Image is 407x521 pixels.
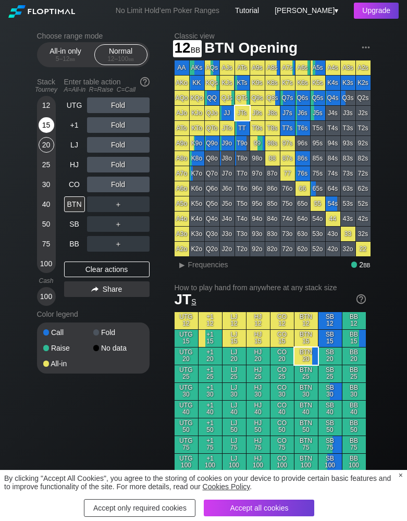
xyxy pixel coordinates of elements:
div: Fold [87,97,150,113]
div: Upgrade [354,3,399,19]
div: J7o [220,166,235,181]
div: Q5s [311,91,325,105]
div: J7s [280,106,295,120]
div: A7s [280,60,295,75]
div: 98s [265,136,280,151]
div: 95s [311,136,325,151]
div: K5o [190,196,204,211]
div: A8o [175,151,189,166]
h2: Choose range mode [37,32,150,40]
div: 85s [311,151,325,166]
div: No data [93,344,143,352]
div: AKs [190,60,204,75]
div: Q9o [205,136,219,151]
span: s [191,295,196,306]
div: AKo [175,76,189,90]
div: 65o [295,196,310,211]
div: A5o [175,196,189,211]
div: Q6o [205,181,219,196]
div: ATs [235,60,250,75]
div: 86s [295,151,310,166]
div: T5o [235,196,250,211]
div: 55 [311,196,325,211]
div: LJ 50 [223,418,246,436]
div: J4o [220,212,235,226]
span: BTN Opening [203,40,299,57]
div: LJ 25 [223,365,246,382]
div: BB 20 [342,348,366,365]
span: 12 [173,40,202,57]
div: T9o [235,136,250,151]
div: A9o [175,136,189,151]
div: 50 [39,216,54,232]
div: +1 20 [199,348,222,365]
div: LJ [64,137,85,153]
div: T3o [235,227,250,241]
div: CO 50 [270,418,294,436]
div: 32s [356,227,371,241]
div: BTN 20 [294,348,318,365]
div: T2o [235,242,250,256]
span: [PERSON_NAME] [275,6,335,15]
div: Color legend [37,306,150,322]
div: 84o [265,212,280,226]
div: UTG 75 [175,436,198,453]
div: T8o [235,151,250,166]
div: T8s [265,121,280,135]
div: Q2s [356,91,371,105]
div: Raise [43,344,93,352]
div: Enter table action [64,73,150,97]
div: KQo [190,91,204,105]
div: 72o [280,242,295,256]
div: 74s [326,166,340,181]
div: LJ 15 [223,330,246,347]
div: J3o [220,227,235,241]
div: T4s [326,121,340,135]
span: bb [363,260,370,269]
div: 63s [341,181,355,196]
img: help.32db89a4.svg [355,293,367,305]
div: K9o [190,136,204,151]
div: KJs [220,76,235,90]
div: HJ 75 [246,436,270,453]
div: A5s [311,60,325,75]
div: 43s [341,212,355,226]
span: JT [175,291,196,307]
div: K9s [250,76,265,90]
div: 83s [341,151,355,166]
div: J8o [220,151,235,166]
div: 97o [250,166,265,181]
div: 5 – 12 [44,55,88,63]
div: HJ 40 [246,401,270,418]
div: K3o [190,227,204,241]
div: 25 [39,157,54,172]
div: T6s [295,121,310,135]
div: T4o [235,212,250,226]
div: HJ 12 [246,312,270,329]
div: J4s [326,106,340,120]
img: share.864f2f62.svg [91,287,98,292]
div: +1 50 [199,418,222,436]
div: A7o [175,166,189,181]
div: A3o [175,227,189,241]
div: 20 [39,137,54,153]
div: 74o [280,212,295,226]
div: ▾ [272,5,340,16]
div: J3s [341,106,355,120]
div: JJ [220,106,235,120]
div: K3s [341,76,355,90]
div: × [399,471,403,479]
div: Fold [87,157,150,172]
div: 62o [295,242,310,256]
div: 64s [326,181,340,196]
div: SB 50 [318,418,342,436]
div: A2s [356,60,371,75]
div: 65s [311,181,325,196]
div: 88 [265,151,280,166]
div: TT [235,121,250,135]
div: UTG 20 [175,348,198,365]
div: A2o [175,242,189,256]
div: 98o [250,151,265,166]
div: SB [64,216,85,232]
div: J5o [220,196,235,211]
